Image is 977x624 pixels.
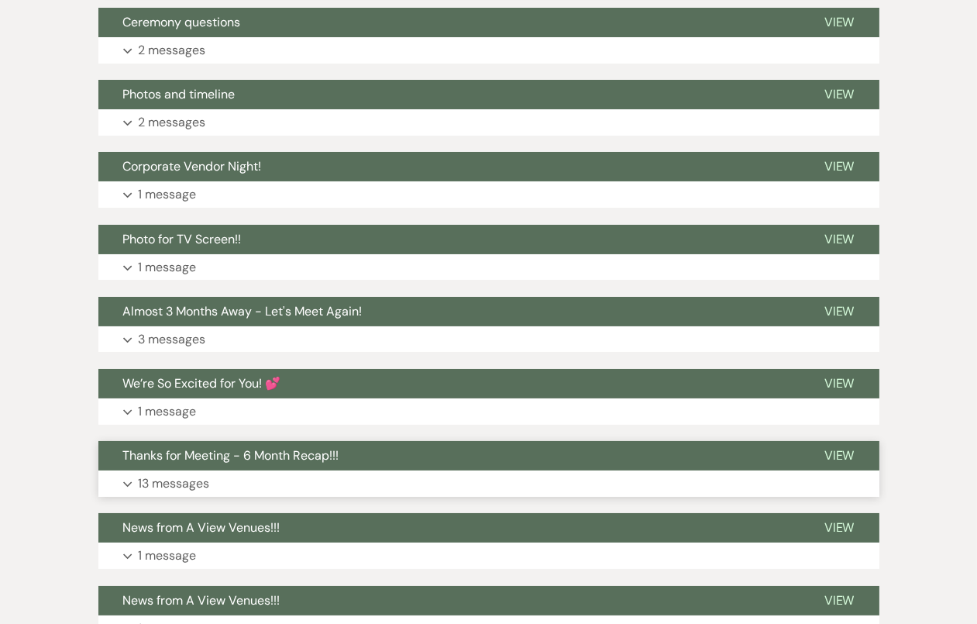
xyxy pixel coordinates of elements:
button: View [800,369,879,398]
button: View [800,297,879,326]
button: Almost 3 Months Away - Let's Meet Again! [98,297,800,326]
button: 2 messages [98,37,879,64]
button: Corporate Vendor Night! [98,152,800,181]
button: 1 message [98,543,879,569]
span: View [824,86,855,102]
button: 1 message [98,181,879,208]
span: Ceremony questions [123,14,241,30]
span: View [824,592,855,608]
button: Ceremony questions [98,8,800,37]
p: 1 message [139,184,197,205]
button: News from A View Venues!!! [98,513,800,543]
p: 3 messages [139,329,206,350]
span: Corporate Vendor Night! [123,158,262,174]
button: We’re So Excited for You! 💕 [98,369,800,398]
span: View [824,231,855,247]
button: View [800,441,879,471]
span: View [824,375,855,391]
span: View [824,519,855,536]
button: View [800,152,879,181]
span: We’re So Excited for You! 💕 [123,375,281,391]
p: 1 message [139,402,197,422]
span: News from A View Venues!!! [123,592,280,608]
p: 13 messages [139,474,210,494]
span: News from A View Venues!!! [123,519,280,536]
button: 13 messages [98,471,879,497]
button: View [800,513,879,543]
button: Photos and timeline [98,80,800,109]
span: Almost 3 Months Away - Let's Meet Again! [123,303,363,319]
span: View [824,303,855,319]
button: View [800,225,879,254]
p: 1 message [139,546,197,566]
button: Photo for TV Screen!! [98,225,800,254]
button: View [800,8,879,37]
button: 2 messages [98,109,879,136]
button: View [800,586,879,615]
button: 1 message [98,398,879,425]
span: View [824,447,855,464]
p: 2 messages [139,112,206,133]
span: Thanks for Meeting - 6 Month Recap!!! [123,447,339,464]
p: 1 message [139,257,197,278]
button: News from A View Venues!!! [98,586,800,615]
button: 3 messages [98,326,879,353]
button: View [800,80,879,109]
span: View [824,14,855,30]
span: Photos and timeline [123,86,236,102]
span: View [824,158,855,174]
span: Photo for TV Screen!! [123,231,242,247]
p: 2 messages [139,40,206,60]
button: 1 message [98,254,879,281]
button: Thanks for Meeting - 6 Month Recap!!! [98,441,800,471]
